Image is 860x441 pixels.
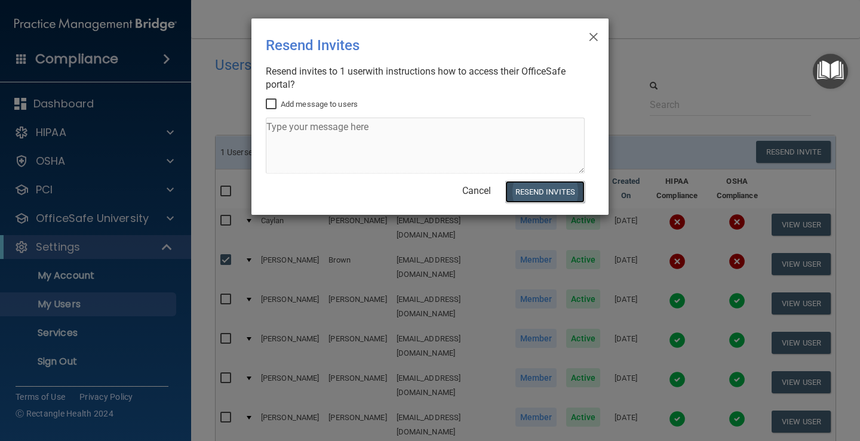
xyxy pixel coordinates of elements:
div: Resend invites to 1 user with instructions how to access their OfficeSafe portal? [266,65,585,91]
div: Resend Invites [266,28,545,63]
span: × [588,23,599,47]
label: Add message to users [266,97,358,112]
button: Open Resource Center [813,54,848,89]
a: Cancel [462,185,491,196]
button: Resend Invites [505,181,585,203]
input: Add message to users [266,100,279,109]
